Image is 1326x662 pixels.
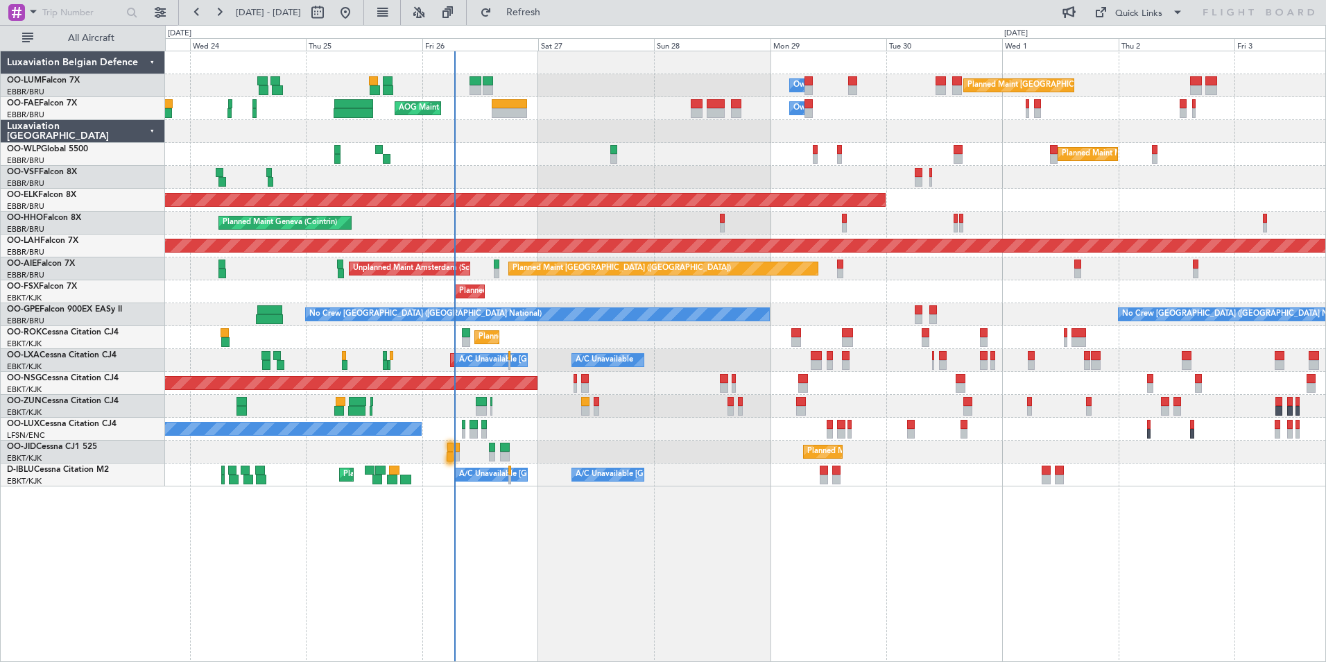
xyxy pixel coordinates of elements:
[7,305,122,314] a: OO-GPEFalcon 900EX EASy II
[7,168,39,176] span: OO-VSF
[7,351,117,359] a: OO-LXACessna Citation CJ4
[36,33,146,43] span: All Aircraft
[7,339,42,349] a: EBKT/KJK
[7,453,42,464] a: EBKT/KJK
[309,304,542,325] div: No Crew [GEOGRAPHIC_DATA] ([GEOGRAPHIC_DATA] National)
[7,282,77,291] a: OO-FSXFalcon 7X
[7,420,117,428] a: OO-LUXCessna Citation CJ4
[7,293,42,303] a: EBKT/KJK
[7,430,45,441] a: LFSN/ENC
[1087,1,1190,24] button: Quick Links
[7,443,36,451] span: OO-JID
[7,155,44,166] a: EBBR/BRU
[7,110,44,120] a: EBBR/BRU
[7,168,77,176] a: OO-VSFFalcon 8X
[7,466,34,474] span: D-IBLU
[1115,7,1162,21] div: Quick Links
[7,76,42,85] span: OO-LUM
[7,374,119,382] a: OO-NSGCessna Citation CJ4
[7,214,81,222] a: OO-HHOFalcon 8X
[7,247,44,257] a: EBBR/BRU
[7,178,44,189] a: EBBR/BRU
[236,6,301,19] span: [DATE] - [DATE]
[7,351,40,359] span: OO-LXA
[7,374,42,382] span: OO-NSG
[7,282,39,291] span: OO-FSX
[399,98,567,119] div: AOG Maint [US_STATE] ([GEOGRAPHIC_DATA])
[7,237,78,245] a: OO-LAHFalcon 7X
[343,464,498,485] div: Planned Maint Nice ([GEOGRAPHIC_DATA])
[494,8,553,17] span: Refresh
[538,38,654,51] div: Sat 27
[793,98,888,119] div: Owner Melsbroek Air Base
[15,27,150,49] button: All Aircraft
[422,38,538,51] div: Fri 26
[459,464,717,485] div: A/C Unavailable [GEOGRAPHIC_DATA] ([GEOGRAPHIC_DATA] National)
[807,441,969,462] div: Planned Maint Kortrijk-[GEOGRAPHIC_DATA]
[886,38,1002,51] div: Tue 30
[7,260,37,268] span: OO-AIE
[7,224,44,235] a: EBBR/BRU
[793,75,888,96] div: Owner Melsbroek Air Base
[7,305,40,314] span: OO-GPE
[479,327,640,348] div: Planned Maint Kortrijk-[GEOGRAPHIC_DATA]
[7,87,44,97] a: EBBR/BRU
[513,258,731,279] div: Planned Maint [GEOGRAPHIC_DATA] ([GEOGRAPHIC_DATA])
[474,1,557,24] button: Refresh
[576,350,633,371] div: A/C Unavailable
[190,38,306,51] div: Wed 24
[7,99,39,108] span: OO-FAE
[7,384,42,395] a: EBKT/KJK
[7,270,44,280] a: EBBR/BRU
[770,38,886,51] div: Mon 29
[7,316,44,326] a: EBBR/BRU
[7,328,119,337] a: OO-ROKCessna Citation CJ4
[7,145,41,153] span: OO-WLP
[353,258,493,279] div: Unplanned Maint Amsterdam (Schiphol)
[7,420,40,428] span: OO-LUX
[1062,144,1162,164] div: Planned Maint Milan (Linate)
[223,212,337,233] div: Planned Maint Geneva (Cointrin)
[7,145,88,153] a: OO-WLPGlobal 5500
[7,397,119,405] a: OO-ZUNCessna Citation CJ4
[7,397,42,405] span: OO-ZUN
[7,260,75,268] a: OO-AIEFalcon 7X
[7,76,80,85] a: OO-LUMFalcon 7X
[7,191,38,199] span: OO-ELK
[7,476,42,486] a: EBKT/KJK
[7,201,44,212] a: EBBR/BRU
[7,362,42,372] a: EBKT/KJK
[459,281,621,302] div: Planned Maint Kortrijk-[GEOGRAPHIC_DATA]
[7,214,43,222] span: OO-HHO
[654,38,770,51] div: Sun 28
[7,191,76,199] a: OO-ELKFalcon 8X
[7,466,109,474] a: D-IBLUCessna Citation M2
[1119,38,1234,51] div: Thu 2
[459,350,717,371] div: A/C Unavailable [GEOGRAPHIC_DATA] ([GEOGRAPHIC_DATA] National)
[7,99,77,108] a: OO-FAEFalcon 7X
[306,38,422,51] div: Thu 25
[7,237,40,245] span: OO-LAH
[168,28,191,40] div: [DATE]
[7,443,97,451] a: OO-JIDCessna CJ1 525
[7,328,42,337] span: OO-ROK
[1002,38,1118,51] div: Wed 1
[7,407,42,418] a: EBKT/KJK
[967,75,1219,96] div: Planned Maint [GEOGRAPHIC_DATA] ([GEOGRAPHIC_DATA] National)
[42,2,122,23] input: Trip Number
[1004,28,1028,40] div: [DATE]
[576,464,797,485] div: A/C Unavailable [GEOGRAPHIC_DATA]-[GEOGRAPHIC_DATA]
